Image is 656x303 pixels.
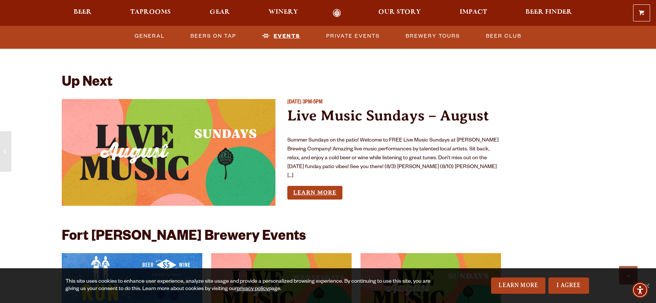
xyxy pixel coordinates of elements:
a: General [132,28,168,45]
a: Live Music Sundays – August [287,107,489,124]
h2: Fort [PERSON_NAME] Brewery Events [62,229,306,246]
span: Taprooms [130,9,171,15]
a: Learn More [491,278,545,294]
a: Gear [205,9,235,17]
span: 3PM-5PM [302,100,322,106]
a: I Agree [548,278,589,294]
a: Events [259,28,303,45]
a: View event details [62,99,275,206]
p: Summer Sundays on the patio! Welcome to FREE Live Music Sundays at [PERSON_NAME] Brewing Company!... [287,136,501,181]
h2: Up Next [62,75,112,92]
a: Taprooms [125,9,176,17]
a: Private Events [323,28,383,45]
a: Beer [69,9,97,17]
a: Learn more about Live Music Sundays – August [287,186,342,200]
a: Beer Club [483,28,524,45]
span: [DATE] [287,100,301,106]
span: Beer [74,9,92,15]
a: Scroll to top [619,266,638,285]
a: Winery [264,9,303,17]
span: Gear [210,9,230,15]
div: This site uses cookies to enhance user experience, analyze site usage and provide a personalized ... [65,278,437,293]
span: Our Story [378,9,421,15]
a: Brewery Tours [403,28,463,45]
a: Impact [455,9,492,17]
span: Beer Finder [525,9,572,15]
div: Accessibility Menu [632,282,648,298]
a: privacy policy [237,286,268,292]
span: Impact [460,9,487,15]
a: Odell Home [323,9,351,17]
a: Our Story [373,9,426,17]
a: Beers on Tap [187,28,239,45]
span: Winery [268,9,298,15]
a: Beer Finder [521,9,577,17]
